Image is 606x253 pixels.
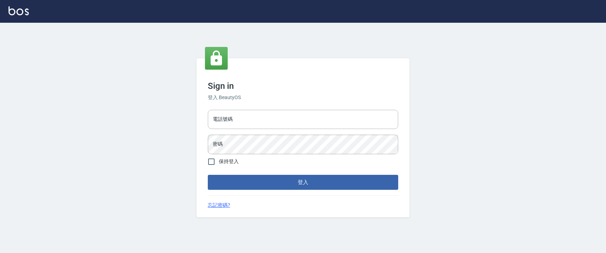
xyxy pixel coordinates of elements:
span: 保持登入 [219,158,239,165]
h6: 登入 BeautyOS [208,94,398,101]
h3: Sign in [208,81,398,91]
a: 忘記密碼? [208,201,230,209]
img: Logo [9,6,29,15]
button: 登入 [208,175,398,190]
